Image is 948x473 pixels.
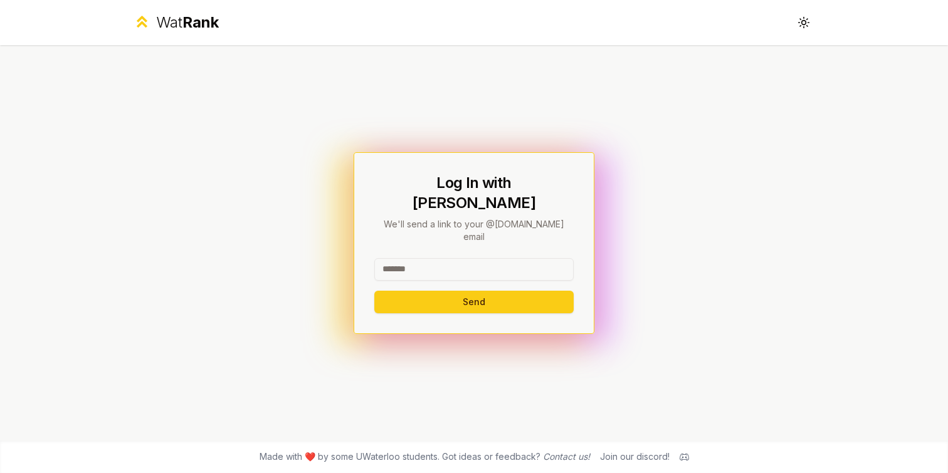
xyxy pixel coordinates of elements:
[374,291,574,313] button: Send
[543,451,590,462] a: Contact us!
[182,13,219,31] span: Rank
[374,173,574,213] h1: Log In with [PERSON_NAME]
[260,450,590,463] span: Made with ❤️ by some UWaterloo students. Got ideas or feedback?
[156,13,219,33] div: Wat
[374,218,574,243] p: We'll send a link to your @[DOMAIN_NAME] email
[133,13,219,33] a: WatRank
[600,450,670,463] div: Join our discord!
